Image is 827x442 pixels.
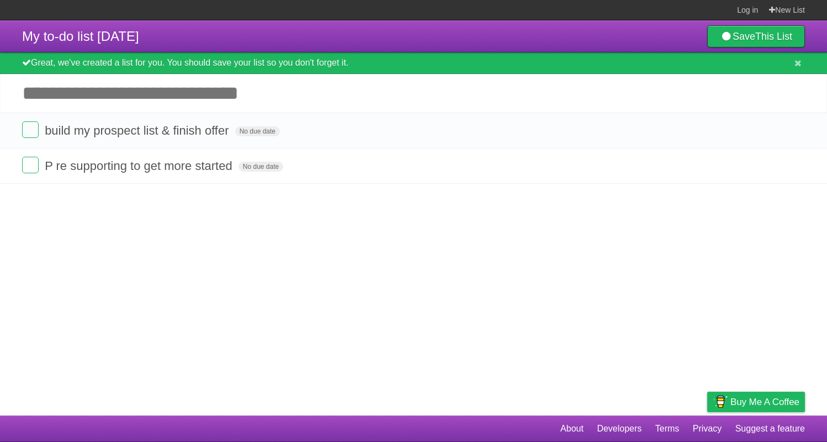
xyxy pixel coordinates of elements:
b: This List [755,31,792,42]
a: Privacy [693,418,722,439]
span: build my prospect list & finish offer [45,124,231,137]
a: Buy me a coffee [707,392,805,412]
a: Developers [597,418,642,439]
a: SaveThis List [707,25,805,47]
span: Buy me a coffee [730,392,799,412]
a: Terms [655,418,680,439]
label: Done [22,157,39,173]
a: Suggest a feature [735,418,805,439]
span: P re supporting to get more started [45,159,235,173]
span: My to-do list [DATE] [22,29,139,44]
img: Buy me a coffee [713,392,728,411]
span: No due date [238,162,283,172]
span: No due date [235,126,280,136]
label: Done [22,121,39,138]
a: About [560,418,584,439]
